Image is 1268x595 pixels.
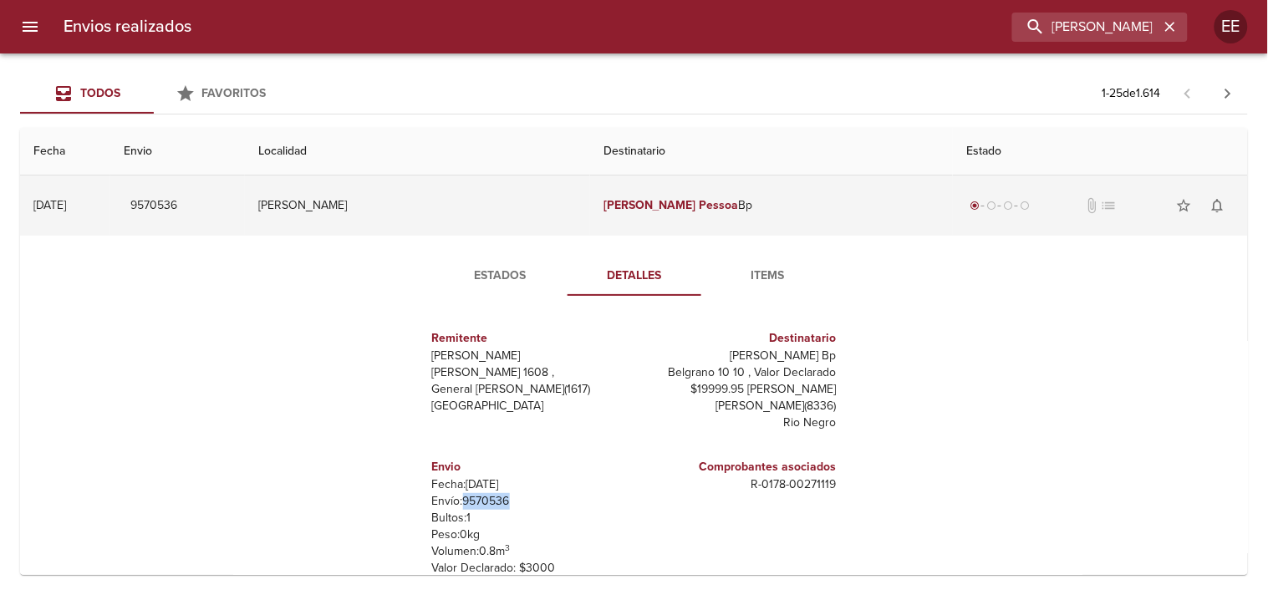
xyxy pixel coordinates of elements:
span: radio_button_unchecked [1020,201,1030,211]
h6: Remitente [432,329,628,348]
div: Generado [966,197,1033,214]
span: Estados [444,266,558,287]
td: Bp [590,175,953,236]
div: EE [1215,10,1248,43]
p: [PERSON_NAME] ( 8336 ) [641,398,837,414]
span: No tiene documentos adjuntos [1084,197,1101,214]
p: Peso: 0 kg [432,526,628,543]
span: radio_button_checked [970,201,980,211]
span: Items [711,266,825,287]
em: Pessoa [700,198,739,212]
span: Pagina anterior [1168,84,1208,101]
span: radio_button_unchecked [986,201,996,211]
input: buscar [1012,13,1159,42]
span: Pagina siguiente [1208,74,1248,114]
th: Fecha [20,128,110,175]
h6: Envios realizados [64,13,191,40]
button: Agregar a favoritos [1168,189,1201,222]
sup: 3 [506,542,511,553]
span: Favoritos [202,86,267,100]
p: Valor Declarado: $ 3000 [432,560,628,577]
p: Rio Negro [641,414,837,431]
th: Envio [110,128,245,175]
div: Tabs Envios [20,74,288,114]
p: 1 - 25 de 1.614 [1102,85,1161,102]
em: [PERSON_NAME] [603,198,696,212]
p: Volumen: 0.8 m [432,543,628,560]
span: radio_button_unchecked [1003,201,1013,211]
button: menu [10,7,50,47]
p: [PERSON_NAME] 1608 , [432,364,628,381]
th: Estado [953,128,1248,175]
div: Tabs detalle de guia [434,256,835,296]
span: Detalles [578,266,691,287]
p: General [PERSON_NAME] ( 1617 ) [432,381,628,398]
p: Bultos: 1 [432,510,628,526]
button: Activar notificaciones [1201,189,1235,222]
p: Envío: 9570536 [432,493,628,510]
button: 9570536 [124,191,184,221]
div: [DATE] [33,198,66,212]
span: No tiene pedido asociado [1101,197,1118,214]
td: [PERSON_NAME] [245,175,590,236]
p: Belgrano 10 10 , Valor Declarado $19999.95 [PERSON_NAME] [641,364,837,398]
h6: Destinatario [641,329,837,348]
p: [GEOGRAPHIC_DATA] [432,398,628,414]
h6: Envio [432,458,628,476]
h6: Comprobantes asociados [641,458,837,476]
span: notifications_none [1209,197,1226,214]
p: R - 0178 - 00271119 [641,476,837,493]
th: Destinatario [590,128,953,175]
span: 9570536 [130,196,177,216]
p: [PERSON_NAME] [432,348,628,364]
p: Fecha: [DATE] [432,476,628,493]
p: [PERSON_NAME] Bp [641,348,837,364]
th: Localidad [245,128,590,175]
span: Todos [80,86,120,100]
span: star_border [1176,197,1193,214]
